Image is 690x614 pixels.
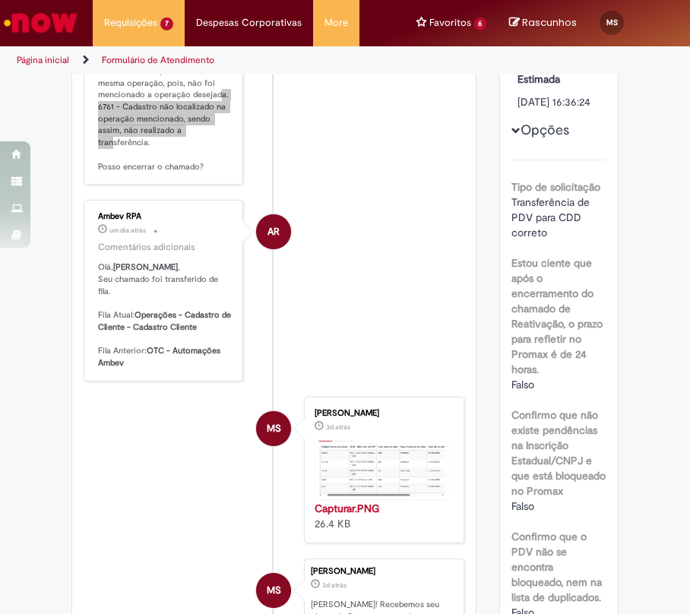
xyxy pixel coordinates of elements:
b: [PERSON_NAME] [113,261,178,273]
a: Formulário de Atendimento [102,54,214,66]
a: No momento, sua lista de rascunhos tem 0 Itens [509,15,577,30]
span: Rascunhos [522,15,577,30]
div: Ambev RPA [256,214,291,249]
div: Maria Eduarda Rodrigues Da Silveira [256,411,291,446]
p: Olá, , Seu chamado foi transferido de fila. Fila Atual: Fila Anterior: [98,261,231,369]
span: MS [267,410,281,447]
span: 7 [160,17,173,30]
div: Ambev RPA [98,212,231,221]
time: 27/08/2025 11:36:12 [326,423,350,432]
span: MS [606,17,618,27]
time: 28/08/2025 11:09:07 [109,226,146,235]
span: Favoritos [429,15,471,30]
span: More [324,15,348,30]
span: Falso [511,378,534,391]
div: [PERSON_NAME] [311,567,455,576]
span: Requisições [104,15,157,30]
b: Tipo de solicitação [511,180,600,194]
span: MS [267,572,281,609]
span: AR [267,214,280,250]
b: Operações - Cadastro de Cliente - Cadastro Cliente [98,309,233,333]
span: Falso [511,499,534,513]
a: Página inicial [17,54,69,66]
div: 26.4 KB [315,501,448,531]
span: Despesas Corporativas [196,15,302,30]
img: ServiceNow [2,8,80,38]
span: Transferência de PDV para CDD correto [511,195,593,239]
span: um dia atrás [109,226,146,235]
span: 3d atrás [326,423,350,432]
span: 6 [474,17,487,30]
b: Confirmo que o PDV não se encontra bloqueado, nem na lista de duplicados. [511,530,602,604]
small: Comentários adicionais [98,241,195,254]
b: OTC - Automações Ambev [98,345,223,369]
b: Estou ciente que após o encerramento do chamado de Reativação, o prazo para refletir no Promax é ... [511,256,603,376]
ul: Trilhas de página [11,46,334,74]
b: Confirmo que não existe pendências na Inscrição Estadual/CNPJ e que está bloqueado no Promax [511,408,606,498]
div: Maria Eduarda Rodrigues Da Silveira [256,573,291,608]
a: Capturar.PNG [315,502,379,515]
span: 3d atrás [322,581,347,590]
time: 27/08/2025 11:36:15 [322,581,347,590]
div: [PERSON_NAME] [315,409,448,418]
div: [DATE] 16:36:24 [517,94,602,109]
